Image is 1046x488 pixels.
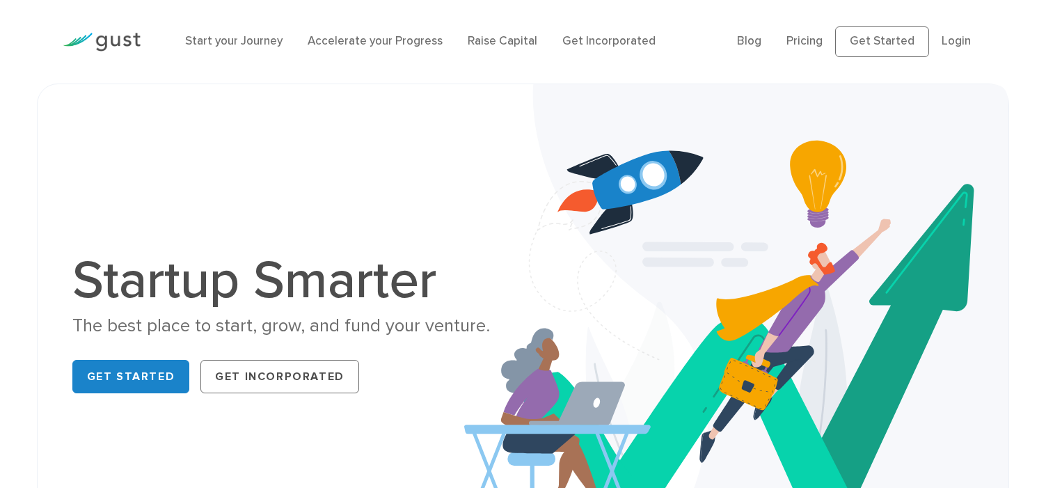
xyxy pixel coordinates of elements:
h1: Startup Smarter [72,254,513,307]
a: Blog [737,34,761,48]
a: Start your Journey [185,34,283,48]
a: Get Started [835,26,929,57]
a: Get Incorporated [562,34,656,48]
div: The best place to start, grow, and fund your venture. [72,314,513,338]
a: Pricing [786,34,823,48]
img: Gust Logo [63,33,141,52]
a: Accelerate your Progress [308,34,443,48]
a: Raise Capital [468,34,537,48]
a: Get Started [72,360,190,393]
a: Get Incorporated [200,360,359,393]
a: Login [942,34,971,48]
